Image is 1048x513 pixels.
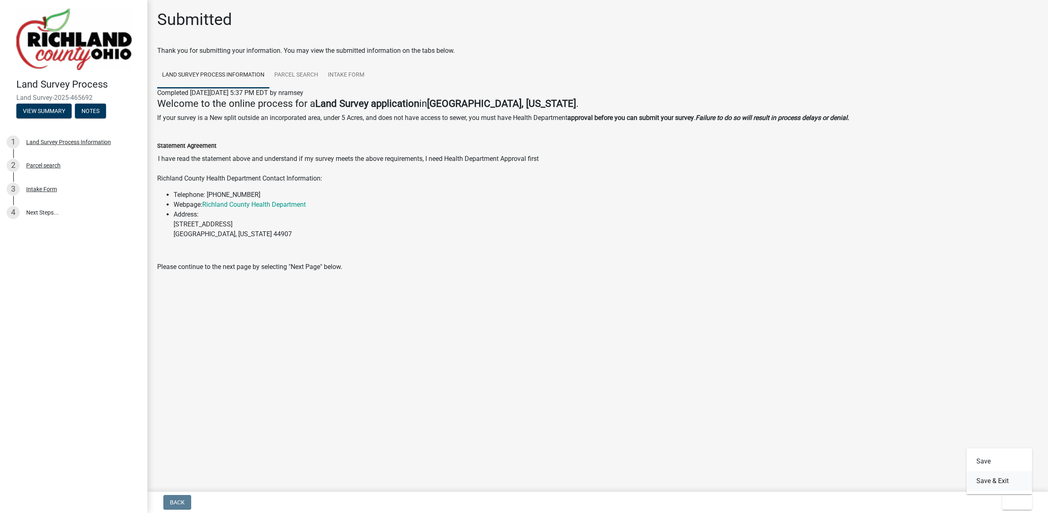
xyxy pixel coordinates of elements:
strong: Land Survey application [315,98,419,109]
strong: Failure to do so will result in process delays or denial. [696,114,849,122]
span: Land Survey-2025-465692 [16,94,131,102]
p: Richland County Health Department Contact Information: [157,174,1038,183]
button: Notes [75,104,106,118]
h4: Land Survey Process [16,79,141,90]
button: Back [163,495,191,510]
li: Telephone: [PHONE_NUMBER] [174,190,1038,200]
li: Webpage: [174,200,1038,210]
div: 1 [7,136,20,149]
span: Completed [DATE][DATE] 5:37 PM EDT by nramsey [157,89,303,97]
p: If your survey is a New split outside an incorporated area, under 5 Acres, and does not have acce... [157,113,1038,123]
img: Richland County, Ohio [16,9,132,70]
span: Exit [1009,499,1021,506]
strong: approval before you can submit your survey [567,114,694,122]
h4: Welcome to the online process for a in . [157,98,1038,110]
button: Exit [1002,495,1032,510]
button: Save & Exit [967,471,1032,491]
button: View Summary [16,104,72,118]
wm-modal-confirm: Summary [16,108,72,115]
div: Intake Form [26,186,57,192]
h1: Submitted [157,10,232,29]
div: 3 [7,183,20,196]
div: Land Survey Process Information [26,139,111,145]
span: Back [170,499,185,506]
li: Address: [STREET_ADDRESS] [GEOGRAPHIC_DATA], [US_STATE] 44907 [174,210,1038,239]
div: Thank you for submitting your information. You may view the submitted information on the tabs below. [157,46,1038,56]
a: Intake Form [323,62,369,88]
div: Parcel search [26,163,61,168]
div: 2 [7,159,20,172]
button: Save [967,452,1032,471]
strong: [GEOGRAPHIC_DATA], [US_STATE] [427,98,576,109]
a: Parcel search [269,62,323,88]
label: Statement Agreement [157,143,217,149]
p: Please continue to the next page by selecting "Next Page" below. [157,262,1038,272]
wm-modal-confirm: Notes [75,108,106,115]
div: 4 [7,206,20,219]
div: Exit [967,448,1032,494]
a: Land Survey Process Information [157,62,269,88]
a: Richland County Health Department [202,201,306,208]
